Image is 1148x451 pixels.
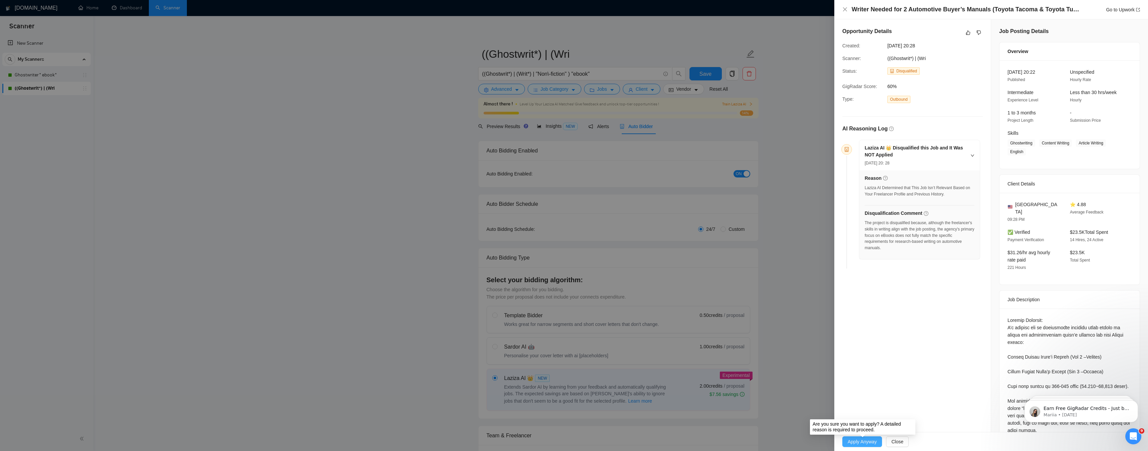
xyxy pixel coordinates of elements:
span: Project Length [1008,118,1033,123]
span: close [842,7,848,12]
span: $23.5K Total Spent [1070,230,1108,235]
span: Hourly Rate [1070,77,1091,82]
span: Overview [1008,48,1028,55]
span: 221 Hours [1008,265,1026,270]
span: Content Writing [1039,139,1072,147]
span: $23.5K [1070,250,1085,255]
span: Status: [842,68,857,74]
span: ✅ Verified [1008,230,1030,235]
iframe: Intercom notifications message [1015,386,1148,433]
span: Type: [842,96,854,102]
span: Unspecified [1070,69,1094,75]
span: $31.26/hr avg hourly rate paid [1008,250,1050,263]
span: Scanner: [842,56,861,61]
a: Go to Upworkexport [1106,7,1140,12]
span: robot [890,69,894,73]
button: Close [886,436,909,447]
h5: AI Reasoning Log [842,125,888,133]
span: ((Ghostwrit*) | (Wri [887,56,926,61]
div: Are you sure you want to apply? A detailed reason is required to proceed. [810,419,915,435]
span: GigRadar Score: [842,84,877,89]
span: Close [891,438,903,445]
span: Total Spent [1070,258,1090,263]
span: [DATE] 20:22 [1008,69,1035,75]
span: 60% [887,83,987,90]
span: English [1008,148,1026,155]
span: question-circle [883,176,888,180]
div: Client Details [1008,175,1132,193]
span: - [1070,110,1072,115]
span: Ghostwriting [1008,139,1035,147]
span: Outbound [887,96,910,103]
span: Hourly [1070,98,1082,102]
div: Laziza AI Determined that This Job Isn’t Relevant Based on Your Freelancer Profile and Previous H... [865,185,974,197]
span: Intermediate [1008,90,1034,95]
span: 14 Hires, 24 Active [1070,238,1103,242]
span: like [966,30,970,35]
span: Average Feedback [1070,210,1104,214]
button: Apply Anyway [842,436,882,447]
button: like [964,29,972,37]
span: 9 [1139,428,1144,434]
span: Less than 30 hrs/week [1070,90,1117,95]
div: Job Description [1008,291,1132,309]
span: Created: [842,43,860,48]
span: Disqualified [896,69,917,73]
iframe: Intercom live chat [1125,428,1141,444]
h5: Disqualification Comment [865,210,922,217]
h5: Reason [865,175,882,182]
span: 09:28 PM [1008,217,1025,222]
span: Article Writing [1076,139,1106,147]
h5: Laziza AI 👑 Disqualified this Job and It Was NOT Applied [865,144,966,158]
span: Experience Level [1008,98,1038,102]
img: 🇺🇸 [1008,204,1013,209]
span: export [1136,8,1140,12]
span: Payment Verification [1008,238,1044,242]
span: [GEOGRAPHIC_DATA] [1015,201,1059,215]
span: dislike [976,30,981,35]
span: robot [844,147,849,152]
span: [DATE] 20: 28 [865,161,889,165]
span: [DATE] 20:28 [887,42,987,49]
span: Published [1008,77,1025,82]
span: ⭐ 4.88 [1070,202,1086,207]
span: Skills [1008,130,1019,136]
span: Submission Price [1070,118,1101,123]
h4: Writer Needed for 2 Automotive Buyer’s Manuals (Toyota Tacoma & Toyota Tundra) 250 pg each [852,5,1082,14]
span: question-circle [889,126,894,131]
h5: Opportunity Details [842,27,892,35]
div: The project is disqualified because, although the freelancer's skills in writing align with the j... [865,220,974,251]
h5: Job Posting Details [999,27,1049,35]
button: dislike [975,29,983,37]
span: question-circle [924,211,928,216]
span: Apply Anyway [848,438,877,445]
span: 1 to 3 months [1008,110,1036,115]
button: Close [842,7,848,12]
span: right [970,153,974,157]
